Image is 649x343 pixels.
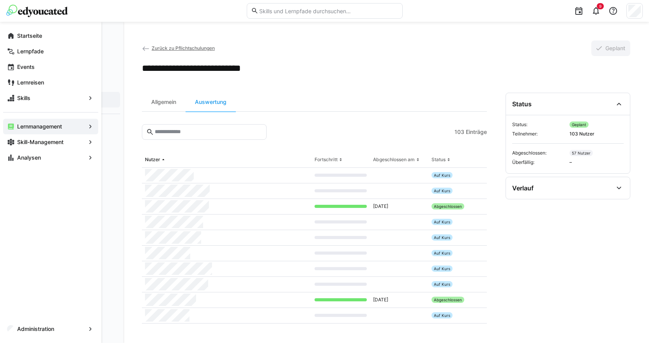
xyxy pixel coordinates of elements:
div: Auf Kurs [431,172,453,178]
span: Überfällig: [512,159,566,165]
div: Abgeschlossen [431,297,464,303]
div: Auf Kurs [431,312,453,318]
span: Abgeschlossen: [512,150,566,156]
span: Zurück zu Pflichtschulungen [152,45,215,51]
div: Fortschritt [315,157,338,163]
span: 9 [599,4,601,9]
span: Geplant [604,44,626,52]
span: 103 [454,128,464,136]
div: Status [512,100,532,108]
div: Auf Kurs [431,281,453,287]
div: Auf Kurs [431,188,453,194]
div: 57 Nutzer [569,150,593,156]
div: Abgeschlossen [431,203,464,209]
div: Status [431,157,446,163]
button: Geplant [591,40,630,56]
div: Abgeschlossen am [373,157,415,163]
div: Auswertung [186,93,236,111]
span: 103 Nutzer [569,131,624,137]
div: Nutzer [145,157,160,163]
span: Teilnehmer: [512,131,566,137]
div: Auf Kurs [431,234,453,241]
div: Auf Kurs [431,219,453,225]
div: Auf Kurs [431,266,453,272]
span: [DATE] [373,203,388,209]
input: Skills und Lernpfade durchsuchen… [258,7,398,14]
div: Geplant [569,121,589,128]
a: Zurück zu Pflichtschulungen [142,45,215,51]
span: Einträge [466,128,487,136]
span: – [569,159,624,165]
div: Verlauf [512,184,534,192]
div: Allgemein [142,93,186,111]
span: [DATE] [373,297,388,303]
div: Auf Kurs [431,250,453,256]
span: Status: [512,121,566,128]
